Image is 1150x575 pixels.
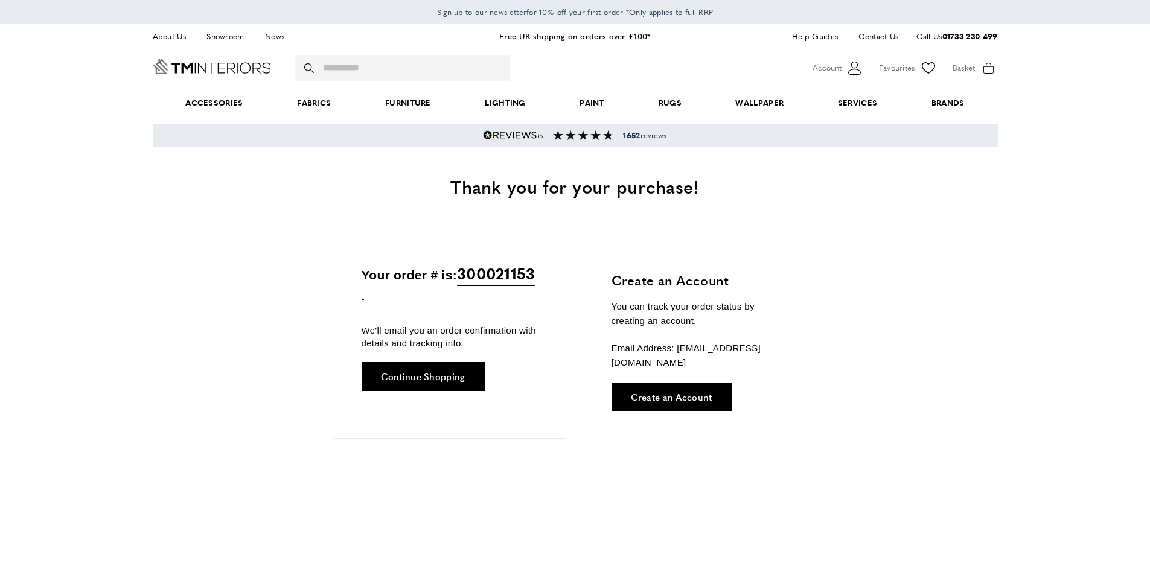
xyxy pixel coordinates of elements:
[362,324,538,349] p: We'll email you an order confirmation with details and tracking info.
[904,84,991,121] a: Brands
[879,59,938,77] a: Favourites
[304,55,316,81] button: Search
[358,84,458,121] a: Furniture
[612,383,732,411] a: Create an Account
[612,299,790,328] p: You can track your order status by creating an account.
[437,7,527,17] span: Sign up to our newsletter
[270,84,358,121] a: Fabrics
[153,59,271,74] a: Go to Home page
[813,62,842,74] span: Account
[437,6,527,18] a: Sign up to our newsletter
[457,261,535,286] span: 300021153
[553,130,613,140] img: Reviews section
[612,271,790,290] h3: Create an Account
[553,84,631,121] a: Paint
[849,28,898,45] a: Contact Us
[879,62,915,74] span: Favourites
[458,84,553,121] a: Lighting
[709,84,811,121] a: Wallpaper
[623,130,666,140] span: reviews
[197,28,253,45] a: Showroom
[623,130,640,141] strong: 1652
[362,261,538,307] p: Your order # is: .
[942,30,998,42] a: 01733 230 499
[256,28,293,45] a: News
[381,372,465,381] span: Continue Shopping
[153,28,195,45] a: About Us
[362,362,485,391] a: Continue Shopping
[916,30,997,43] p: Call Us
[783,28,847,45] a: Help Guides
[631,84,709,121] a: Rugs
[612,341,790,370] p: Email Address: [EMAIL_ADDRESS][DOMAIN_NAME]
[158,84,270,121] span: Accessories
[811,84,904,121] a: Services
[631,392,712,401] span: Create an Account
[483,130,543,140] img: Reviews.io 5 stars
[450,173,699,199] span: Thank you for your purchase!
[813,59,864,77] button: Customer Account
[499,30,650,42] a: Free UK shipping on orders over £100*
[437,7,714,17] span: for 10% off your first order *Only applies to full RRP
